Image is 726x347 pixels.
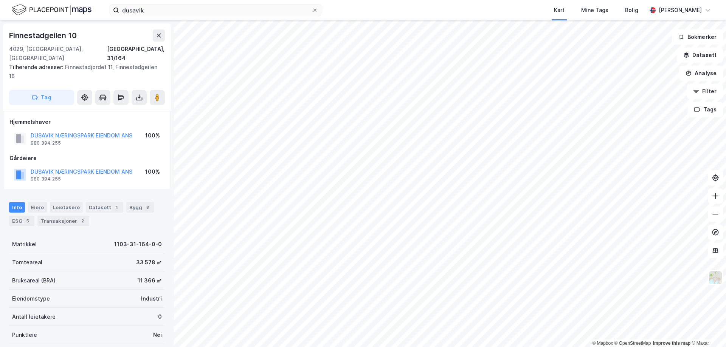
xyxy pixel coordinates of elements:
div: 980 394 255 [31,176,61,182]
iframe: Chat Widget [688,311,726,347]
div: 1103-31-164-0-0 [114,240,162,249]
div: Kart [554,6,565,15]
div: Nei [153,330,162,339]
div: Bolig [625,6,638,15]
div: Kontrollprogram for chat [688,311,726,347]
div: 2 [79,217,86,225]
div: Datasett [86,202,123,213]
div: ESG [9,216,34,226]
div: Bygg [126,202,154,213]
a: OpenStreetMap [614,341,651,346]
button: Tags [688,102,723,117]
div: 0 [158,312,162,321]
div: Eiere [28,202,47,213]
a: Mapbox [592,341,613,346]
div: [PERSON_NAME] [659,6,702,15]
img: logo.f888ab2527a4732fd821a326f86c7f29.svg [12,3,92,17]
div: 980 394 255 [31,140,61,146]
div: 100% [145,131,160,140]
button: Analyse [679,66,723,81]
button: Filter [687,84,723,99]
div: 1 [113,204,120,211]
button: Datasett [677,48,723,63]
button: Bokmerker [672,29,723,45]
div: Eiendomstype [12,294,50,303]
div: Bruksareal (BRA) [12,276,56,285]
div: Antall leietakere [12,312,56,321]
div: Tomteareal [12,258,42,267]
div: 100% [145,167,160,176]
div: Transaksjoner [37,216,89,226]
span: Tilhørende adresser: [9,64,65,70]
div: [GEOGRAPHIC_DATA], 31/164 [107,45,165,63]
div: Leietakere [50,202,83,213]
div: Industri [141,294,162,303]
div: 8 [144,204,151,211]
a: Improve this map [653,341,690,346]
button: Tag [9,90,74,105]
div: Finnestadgeilen 10 [9,29,78,42]
div: Punktleie [12,330,37,339]
div: Finnestadjordet 11, Finnestadgeilen 16 [9,63,159,81]
div: Mine Tags [581,6,608,15]
div: Matrikkel [12,240,37,249]
div: Hjemmelshaver [9,117,164,126]
div: 11 366 ㎡ [138,276,162,285]
div: 4029, [GEOGRAPHIC_DATA], [GEOGRAPHIC_DATA] [9,45,107,63]
div: Info [9,202,25,213]
div: 33 578 ㎡ [136,258,162,267]
img: Z [708,270,723,285]
div: Gårdeiere [9,154,164,163]
input: Søk på adresse, matrikkel, gårdeiere, leietakere eller personer [119,5,312,16]
div: 5 [24,217,31,225]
